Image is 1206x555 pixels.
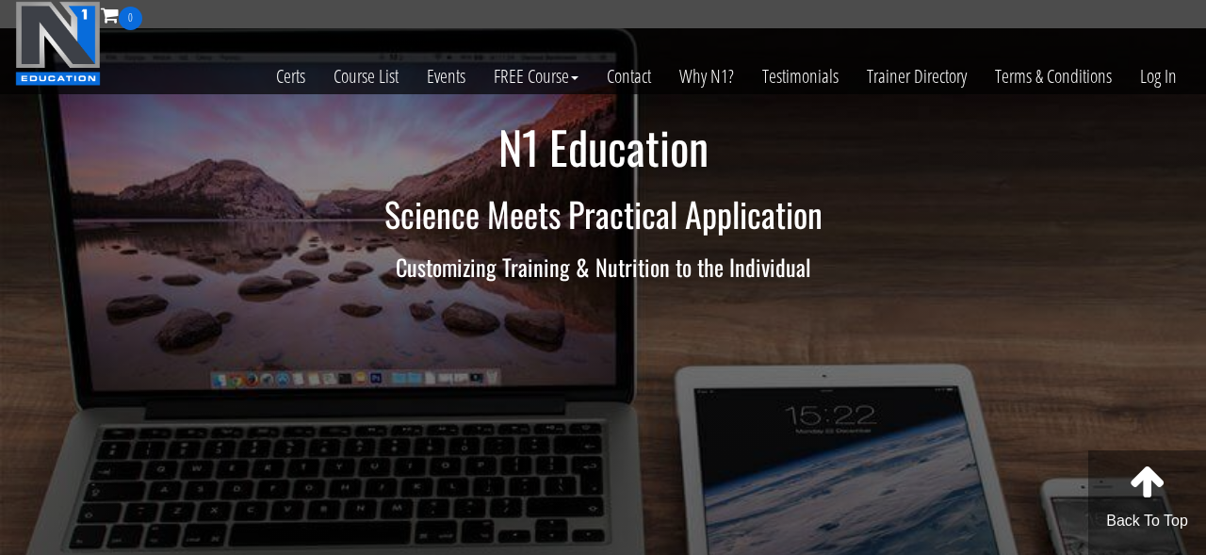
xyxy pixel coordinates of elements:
a: Course List [319,30,413,122]
p: Back To Top [1088,510,1206,532]
h1: N1 Education [52,122,1154,172]
a: Certs [262,30,319,122]
a: 0 [101,2,142,27]
a: Testimonials [748,30,853,122]
a: Trainer Directory [853,30,981,122]
a: FREE Course [480,30,593,122]
h2: Science Meets Practical Application [52,195,1154,233]
h3: Customizing Training & Nutrition to the Individual [52,254,1154,279]
a: Terms & Conditions [981,30,1126,122]
a: Contact [593,30,665,122]
img: n1-education [15,1,101,86]
a: Events [413,30,480,122]
span: 0 [119,7,142,30]
a: Why N1? [665,30,748,122]
a: Log In [1126,30,1191,122]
